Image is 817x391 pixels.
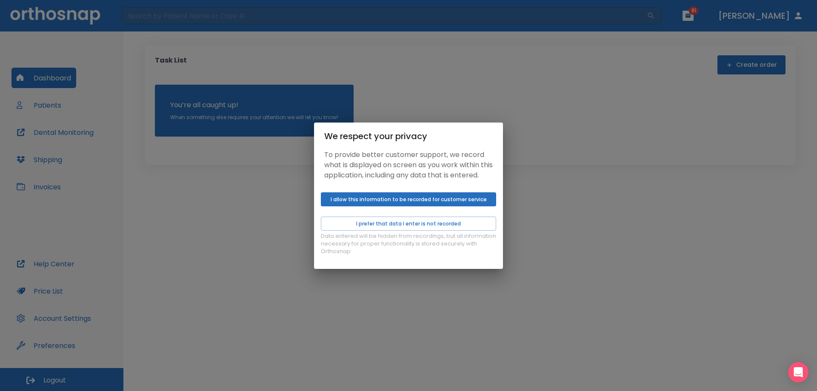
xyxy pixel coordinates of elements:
div: Open Intercom Messenger [788,362,808,382]
p: To provide better customer support, we record what is displayed on screen as you work within this... [324,150,493,180]
p: Data entered will be hidden from recordings, but all information necessary for proper functionali... [321,232,496,255]
div: We respect your privacy [324,129,493,143]
button: I allow this information to be recorded for customer service [321,192,496,206]
button: I prefer that data I enter is not recorded [321,217,496,231]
